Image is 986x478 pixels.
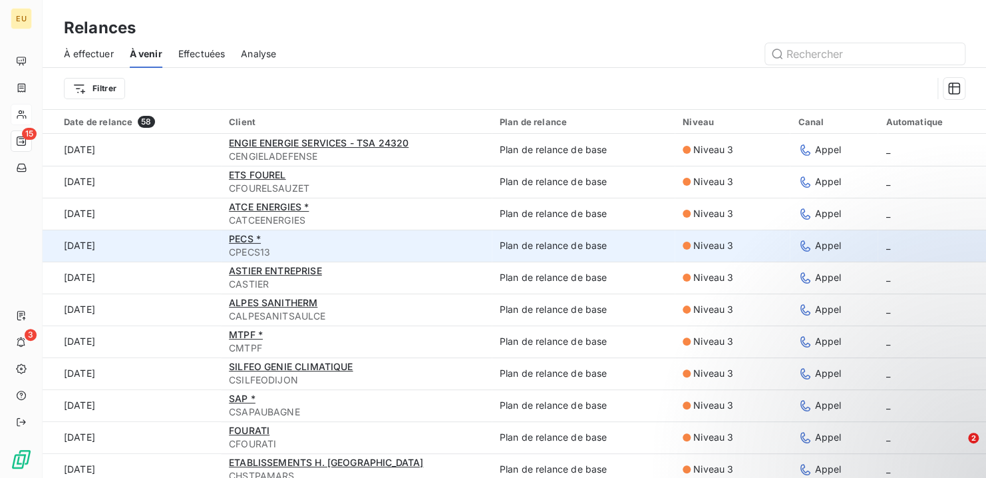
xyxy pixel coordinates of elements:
[693,303,733,316] span: Niveau 3
[22,128,37,140] span: 15
[492,421,675,453] td: Plan de relance de base
[64,78,125,99] button: Filtrer
[229,437,484,451] span: CFOURATI
[492,294,675,326] td: Plan de relance de base
[229,342,484,355] span: CMTPF
[229,361,353,372] span: SILFEO GENIE CLIMATIQUE
[492,134,675,166] td: Plan de relance de base
[229,393,255,404] span: SAP *
[229,233,261,244] span: PECS *
[11,8,32,29] div: EU
[492,389,675,421] td: Plan de relance de base
[43,421,221,453] td: [DATE]
[968,433,979,443] span: 2
[720,349,986,442] iframe: Intercom notifications message
[693,239,733,252] span: Niveau 3
[886,240,890,251] span: _
[492,262,675,294] td: Plan de relance de base
[492,358,675,389] td: Plan de relance de base
[229,425,269,436] span: FOURATI
[43,166,221,198] td: [DATE]
[138,116,154,128] span: 58
[693,335,733,348] span: Niveau 3
[693,175,733,188] span: Niveau 3
[814,271,841,284] span: Appel
[64,116,213,128] div: Date de relance
[229,329,263,340] span: MTPF *
[492,326,675,358] td: Plan de relance de base
[693,463,733,476] span: Niveau 3
[814,175,841,188] span: Appel
[43,389,221,421] td: [DATE]
[229,278,484,291] span: CASTIER
[693,399,733,412] span: Niveau 3
[130,47,162,61] span: À venir
[229,265,322,276] span: ASTIER ENTREPRISE
[11,449,32,470] img: Logo LeanPay
[229,310,484,323] span: CALPESANITSAULCE
[229,182,484,195] span: CFOURELSAUZET
[229,150,484,163] span: CENGIELADEFENSE
[886,117,978,127] div: Automatique
[683,117,782,127] div: Niveau
[229,297,317,308] span: ALPES SANITHERM
[693,143,733,156] span: Niveau 3
[814,335,841,348] span: Appel
[765,43,965,65] input: Rechercher
[798,117,870,127] div: Canal
[64,47,114,61] span: À effectuer
[814,303,841,316] span: Appel
[814,239,841,252] span: Appel
[64,16,136,40] h3: Relances
[492,198,675,230] td: Plan de relance de base
[886,176,890,187] span: _
[886,304,890,315] span: _
[241,47,276,61] span: Analyse
[693,271,733,284] span: Niveau 3
[814,143,841,156] span: Appel
[178,47,226,61] span: Effectuées
[229,214,484,227] span: CATCEENERGIES
[229,373,484,387] span: CSILFEODIJON
[229,201,309,212] span: ATCE ENERGIES *
[886,336,890,347] span: _
[43,262,221,294] td: [DATE]
[886,208,890,219] span: _
[693,367,733,380] span: Niveau 3
[43,230,221,262] td: [DATE]
[492,230,675,262] td: Plan de relance de base
[814,463,841,476] span: Appel
[814,207,841,220] span: Appel
[43,294,221,326] td: [DATE]
[229,457,423,468] span: ETABLISSEMENTS H. [GEOGRAPHIC_DATA]
[43,326,221,358] td: [DATE]
[43,198,221,230] td: [DATE]
[43,358,221,389] td: [DATE]
[500,117,667,127] div: Plan de relance
[229,246,484,259] span: CPECS13
[229,117,255,127] span: Client
[229,169,286,180] span: ETS FOUREL
[693,207,733,220] span: Niveau 3
[43,134,221,166] td: [DATE]
[886,144,890,155] span: _
[886,463,890,475] span: _
[492,166,675,198] td: Plan de relance de base
[693,431,733,444] span: Niveau 3
[886,272,890,283] span: _
[25,329,37,341] span: 3
[941,433,973,465] iframe: Intercom live chat
[229,137,409,148] span: ENGIE ENERGIE SERVICES - TSA 24320
[229,405,484,419] span: CSAPAUBAGNE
